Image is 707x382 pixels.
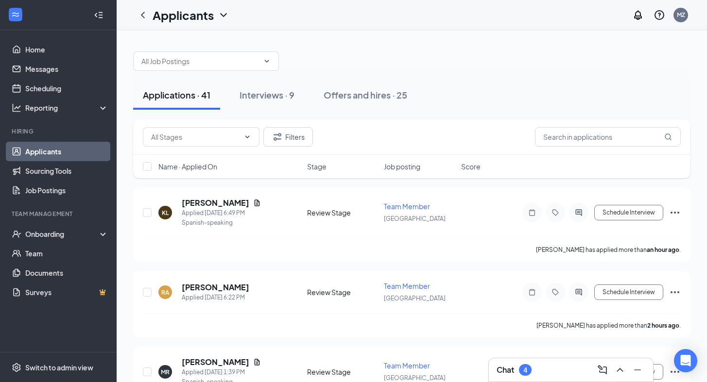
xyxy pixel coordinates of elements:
[384,361,430,370] span: Team Member
[182,282,249,293] h5: [PERSON_NAME]
[12,210,106,218] div: Team Management
[25,79,108,98] a: Scheduling
[384,215,446,222] span: [GEOGRAPHIC_DATA]
[384,282,430,290] span: Team Member
[461,162,481,171] span: Score
[141,56,259,66] input: All Job Postings
[158,162,217,171] span: Name · Applied On
[94,10,103,20] svg: Collapse
[612,362,628,378] button: ChevronUp
[595,362,610,378] button: ComposeMessage
[573,288,585,296] svg: ActiveChat
[25,142,108,161] a: Applicants
[535,127,681,147] input: Search in applications
[153,7,214,23] h1: Applicants
[25,161,108,181] a: Sourcing Tools
[526,209,538,216] svg: Note
[161,368,170,376] div: MR
[632,364,643,376] svg: Minimize
[324,89,407,101] div: Offers and hires · 25
[664,133,672,141] svg: MagnifyingGlass
[263,127,313,147] button: Filter Filters
[12,363,21,372] svg: Settings
[384,295,446,302] span: [GEOGRAPHIC_DATA]
[182,208,261,218] div: Applied [DATE] 6:49 PM
[677,11,685,19] div: MZ
[182,367,261,377] div: Applied [DATE] 1:39 PM
[647,322,679,329] b: 2 hours ago
[536,321,681,330] p: [PERSON_NAME] has applied more than .
[654,9,665,21] svg: QuestionInfo
[647,246,679,253] b: an hour ago
[182,357,249,367] h5: [PERSON_NAME]
[674,349,697,372] div: Open Intercom Messenger
[12,103,21,113] svg: Analysis
[630,362,645,378] button: Minimize
[526,288,538,296] svg: Note
[11,10,20,19] svg: WorkstreamLogo
[597,364,608,376] svg: ComposeMessage
[25,263,108,282] a: Documents
[25,229,100,239] div: Onboarding
[25,282,108,302] a: SurveysCrown
[25,103,109,113] div: Reporting
[12,127,106,135] div: Hiring
[307,367,379,377] div: Review Stage
[218,9,229,21] svg: ChevronDown
[550,209,561,216] svg: Tag
[573,209,585,216] svg: ActiveChat
[497,365,514,375] h3: Chat
[253,199,261,207] svg: Document
[182,198,249,208] h5: [PERSON_NAME]
[162,209,169,217] div: KL
[143,89,210,101] div: Applications · 41
[536,246,681,254] p: [PERSON_NAME] has applied more than .
[263,57,271,65] svg: ChevronDown
[384,162,420,171] span: Job posting
[550,288,561,296] svg: Tag
[12,229,21,239] svg: UserCheck
[614,364,626,376] svg: ChevronUp
[25,59,108,79] a: Messages
[594,205,663,220] button: Schedule Interview
[253,358,261,366] svg: Document
[137,9,149,21] svg: ChevronLeft
[594,284,663,300] button: Schedule Interview
[243,133,251,141] svg: ChevronDown
[240,89,294,101] div: Interviews · 9
[151,132,240,142] input: All Stages
[182,218,261,228] div: Spanish-speaking
[669,366,681,378] svg: Ellipses
[307,287,379,297] div: Review Stage
[384,374,446,382] span: [GEOGRAPHIC_DATA]
[25,363,93,372] div: Switch to admin view
[523,366,527,374] div: 4
[272,131,283,143] svg: Filter
[25,40,108,59] a: Home
[307,162,327,171] span: Stage
[669,286,681,298] svg: Ellipses
[25,181,108,200] a: Job Postings
[669,207,681,218] svg: Ellipses
[25,244,108,263] a: Team
[632,9,644,21] svg: Notifications
[307,208,379,217] div: Review Stage
[161,288,169,297] div: RA
[182,293,249,302] div: Applied [DATE] 6:22 PM
[384,202,430,211] span: Team Member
